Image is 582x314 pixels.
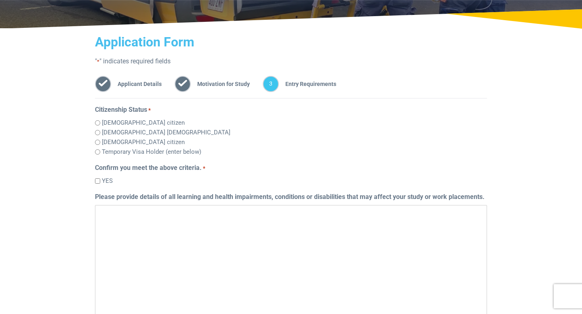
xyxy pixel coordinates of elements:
[95,105,487,115] legend: Citizenship Status
[191,76,250,92] span: Motivation for Study
[102,138,185,147] label: [DEMOGRAPHIC_DATA] citizen
[102,147,201,157] label: Temporary Visa Holder (enter below)
[102,176,113,186] label: YES
[95,192,485,202] label: Please provide details of all learning and health impairments, conditions or disabilities that ma...
[95,57,487,66] p: " " indicates required fields
[102,128,230,137] label: [DEMOGRAPHIC_DATA] [DEMOGRAPHIC_DATA]
[95,76,111,92] span: 1
[102,118,185,128] label: [DEMOGRAPHIC_DATA] citizen
[111,76,162,92] span: Applicant Details
[175,76,191,92] span: 2
[95,163,487,173] legend: Confirm you meet the above criteria.
[279,76,336,92] span: Entry Requirements
[95,34,487,50] h2: Application Form
[263,76,279,92] span: 3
